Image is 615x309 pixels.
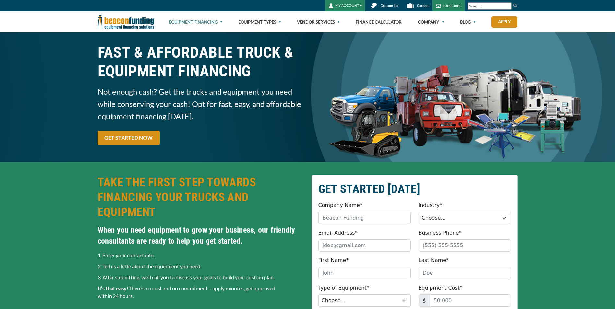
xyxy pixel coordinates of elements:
[419,239,511,252] input: (555) 555-5555
[98,62,304,81] span: EQUIPMENT FINANCING
[98,285,129,291] strong: It’s that easy!
[318,212,411,224] input: Beacon Funding
[513,3,518,8] img: Search
[98,43,304,81] h1: FAST & AFFORDABLE TRUCK &
[169,12,222,32] a: Equipment Financing
[381,4,398,8] span: Contact Us
[98,262,304,270] p: 2. Tell us a little about the equipment you need.
[98,273,304,281] p: 3. After submitting, we’ll call you to discuss your goals to build your custom plan.
[419,284,463,292] label: Equipment Cost*
[98,11,155,32] img: Beacon Funding Corporation logo
[238,12,281,32] a: Equipment Types
[98,224,304,246] h4: When you need equipment to grow your business, our friendly consultants are ready to help you get...
[419,229,462,237] label: Business Phone*
[98,131,160,145] a: GET STARTED NOW
[318,201,362,209] label: Company Name*
[430,294,511,307] input: 50,000
[356,12,402,32] a: Finance Calculator
[318,257,349,264] label: First Name*
[419,257,449,264] label: Last Name*
[419,294,430,307] span: $
[98,251,304,259] p: 1. Enter your contact info.
[98,86,304,122] span: Not enough cash? Get the trucks and equipment you need while conserving your cash! Opt for fast, ...
[297,12,340,32] a: Vendor Services
[318,239,411,252] input: jdoe@gmail.com
[98,284,304,300] p: There’s no cost and no commitment – apply minutes, get approved within 24 hours.
[318,182,511,197] h2: GET STARTED [DATE]
[468,2,512,10] input: Search
[318,284,369,292] label: Type of Equipment*
[318,229,358,237] label: Email Address*
[318,267,411,279] input: John
[417,4,429,8] span: Careers
[418,12,444,32] a: Company
[491,16,517,28] a: Apply
[98,175,304,220] h2: TAKE THE FIRST STEP TOWARDS FINANCING YOUR TRUCKS AND EQUIPMENT
[419,201,443,209] label: Industry*
[460,12,476,32] a: Blog
[505,4,510,9] a: Clear search text
[419,267,511,279] input: Doe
